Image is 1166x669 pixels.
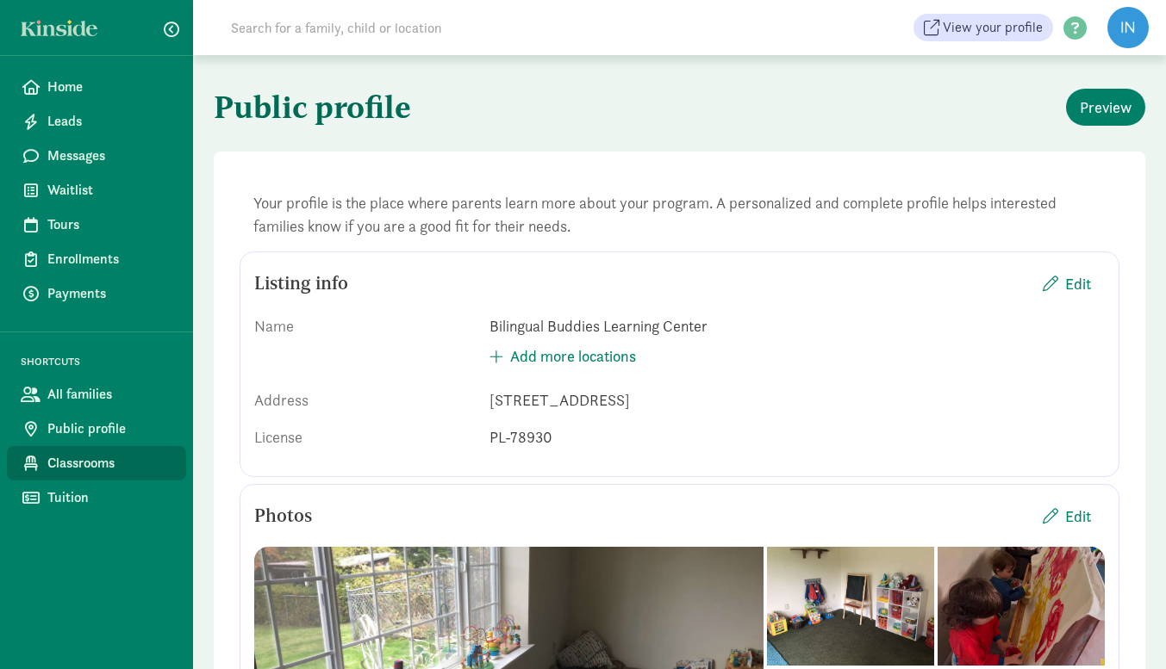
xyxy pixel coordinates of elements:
span: Edit [1065,505,1091,528]
span: Preview [1080,96,1132,119]
a: Leads [7,104,186,139]
span: Enrollments [47,249,172,269]
span: Public profile [47,418,172,439]
a: Waitlist [7,173,186,208]
iframe: Chat Widget [1080,586,1166,669]
span: Tuition [47,487,172,508]
a: All families [7,377,186,412]
span: Classrooms [47,453,172,474]
div: [STREET_ADDRESS] [489,388,1105,412]
a: Tours [7,208,186,242]
input: Search for a family, child or location [221,10,704,45]
div: License [254,425,476,449]
span: All families [47,384,172,405]
a: Public profile [7,412,186,446]
span: View your profile [943,17,1043,38]
span: Messages [47,146,172,166]
button: Add more locations [476,338,650,375]
h5: Listing info [254,273,348,294]
span: Payments [47,283,172,304]
button: Edit [1029,265,1105,302]
a: Payments [7,276,186,311]
div: PL-78930 [489,425,1105,449]
span: Leads [47,111,172,132]
h1: Public profile [214,76,677,138]
span: Waitlist [47,180,172,201]
span: Edit [1065,272,1091,295]
a: Tuition [7,480,186,515]
div: Bilingual Buddies Learning Center [489,314,1105,338]
a: Messages [7,139,186,173]
a: View your profile [913,14,1053,41]
a: Enrollments [7,242,186,276]
span: Add more locations [510,344,636,368]
button: Edit [1029,498,1105,535]
span: Home [47,77,172,97]
div: Address [254,388,476,412]
button: Preview [1066,89,1145,126]
span: Tours [47,214,172,235]
a: Classrooms [7,446,186,480]
a: Home [7,70,186,104]
div: Name [254,314,476,375]
h5: Photos [254,505,312,526]
div: Your profile is the place where parents learn more about your program. A personalized and complet... [240,177,1119,251]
